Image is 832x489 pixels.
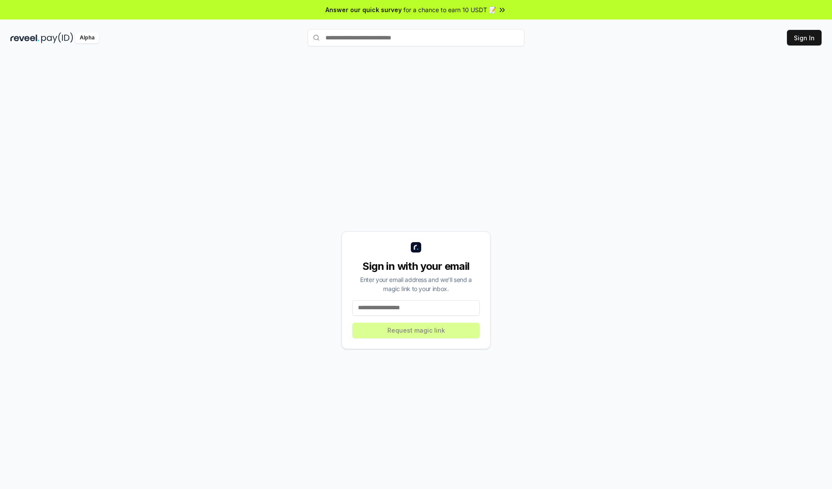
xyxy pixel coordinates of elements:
span: Answer our quick survey [325,5,402,14]
div: Enter your email address and we’ll send a magic link to your inbox. [352,275,480,293]
span: for a chance to earn 10 USDT 📝 [403,5,496,14]
img: logo_small [411,242,421,253]
div: Alpha [75,32,99,43]
img: reveel_dark [10,32,39,43]
div: Sign in with your email [352,259,480,273]
button: Sign In [787,30,822,45]
img: pay_id [41,32,73,43]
